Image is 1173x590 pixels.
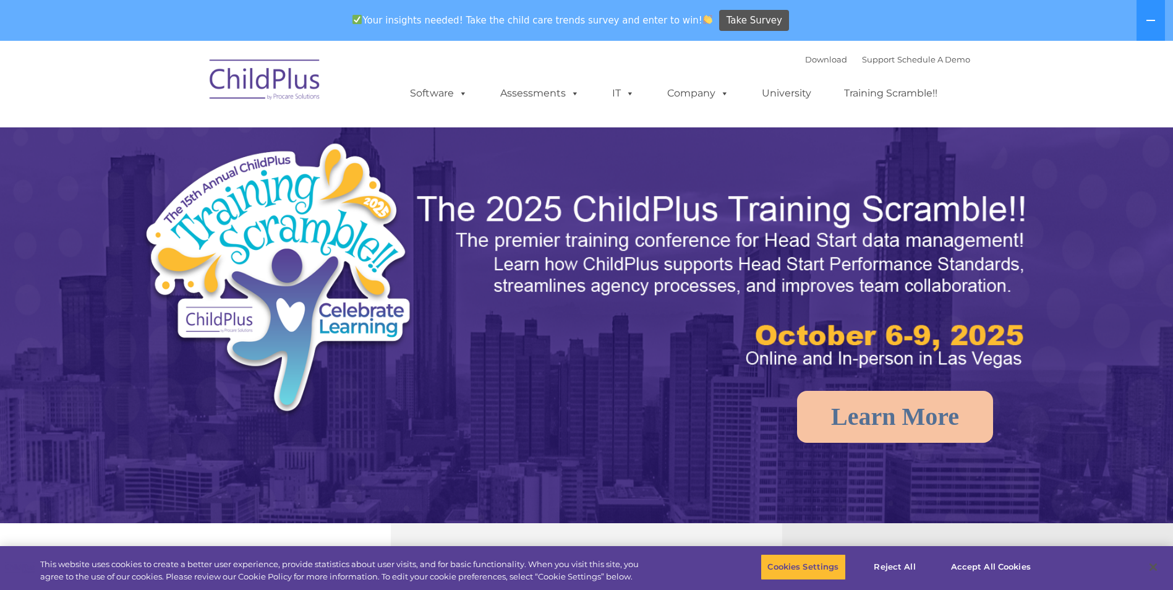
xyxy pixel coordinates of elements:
a: Download [805,54,847,64]
a: University [749,81,824,106]
button: Close [1140,554,1167,581]
span: Take Survey [727,10,782,32]
img: 👏 [703,15,712,24]
a: Support [862,54,895,64]
span: Last name [172,82,210,91]
a: Assessments [488,81,592,106]
button: Cookies Settings [761,554,845,580]
a: Schedule A Demo [897,54,970,64]
a: Learn More [797,391,993,443]
a: Company [655,81,741,106]
a: Take Survey [719,10,789,32]
img: ✅ [352,15,362,24]
span: Phone number [172,132,224,142]
a: Software [398,81,480,106]
button: Accept All Cookies [944,554,1038,580]
font: | [805,54,970,64]
a: Training Scramble!! [832,81,950,106]
a: IT [600,81,647,106]
img: ChildPlus by Procare Solutions [203,51,327,113]
button: Reject All [856,554,934,580]
span: Your insights needed! Take the child care trends survey and enter to win! [348,8,718,32]
div: This website uses cookies to create a better user experience, provide statistics about user visit... [40,558,645,583]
